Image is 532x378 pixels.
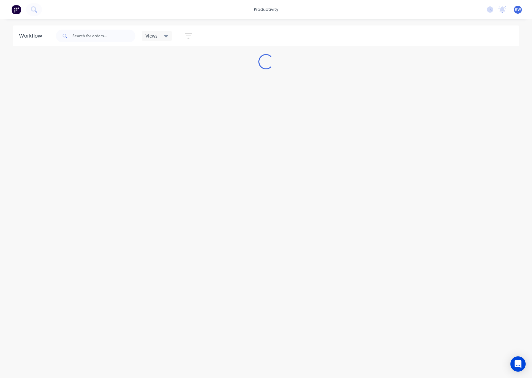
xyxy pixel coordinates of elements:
[19,32,45,40] div: Workflow
[251,5,282,14] div: productivity
[72,30,135,42] input: Search for orders...
[515,7,521,12] span: RW
[510,356,526,372] div: Open Intercom Messenger
[11,5,21,14] img: Factory
[146,32,158,39] span: Views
